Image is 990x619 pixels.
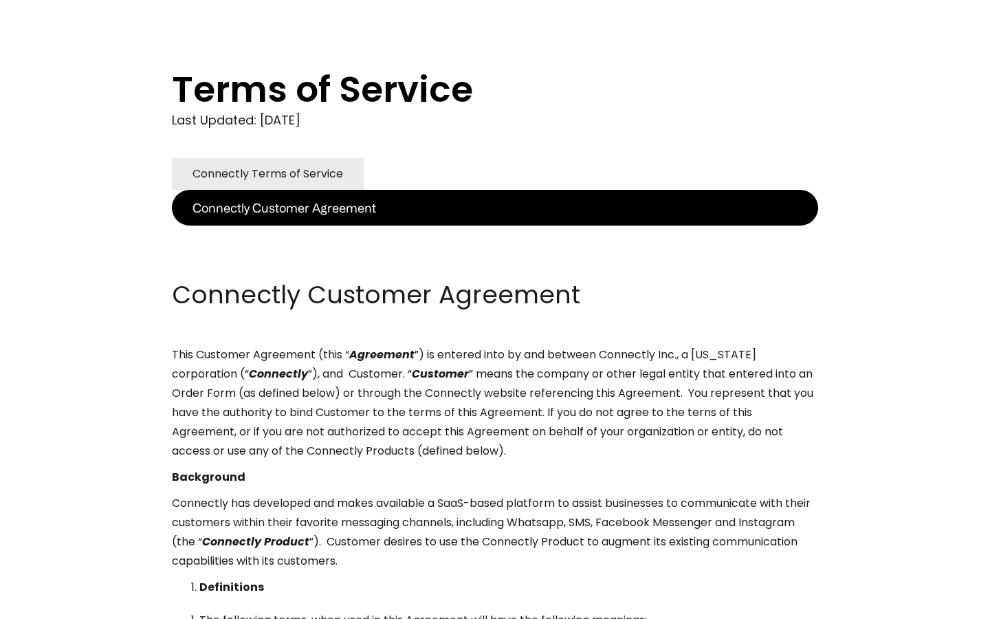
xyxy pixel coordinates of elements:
[172,278,818,312] h2: Connectly Customer Agreement
[172,252,818,271] p: ‍
[412,366,469,382] em: Customer
[172,226,818,245] p: ‍
[172,469,245,485] strong: Background
[349,347,415,362] em: Agreement
[249,366,308,382] em: Connectly
[172,494,818,571] p: Connectly has developed and makes available a SaaS-based platform to assist businesses to communi...
[192,198,376,217] div: Connectly Customer Agreement
[14,594,82,614] aside: Language selected: English
[172,69,763,110] h1: Terms of Service
[192,164,343,184] div: Connectly Terms of Service
[172,345,818,461] p: This Customer Agreement (this “ ”) is entered into by and between Connectly Inc., a [US_STATE] co...
[172,110,818,131] div: Last Updated: [DATE]
[202,534,309,550] em: Connectly Product
[199,579,264,595] strong: Definitions
[27,595,82,614] ul: Language list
